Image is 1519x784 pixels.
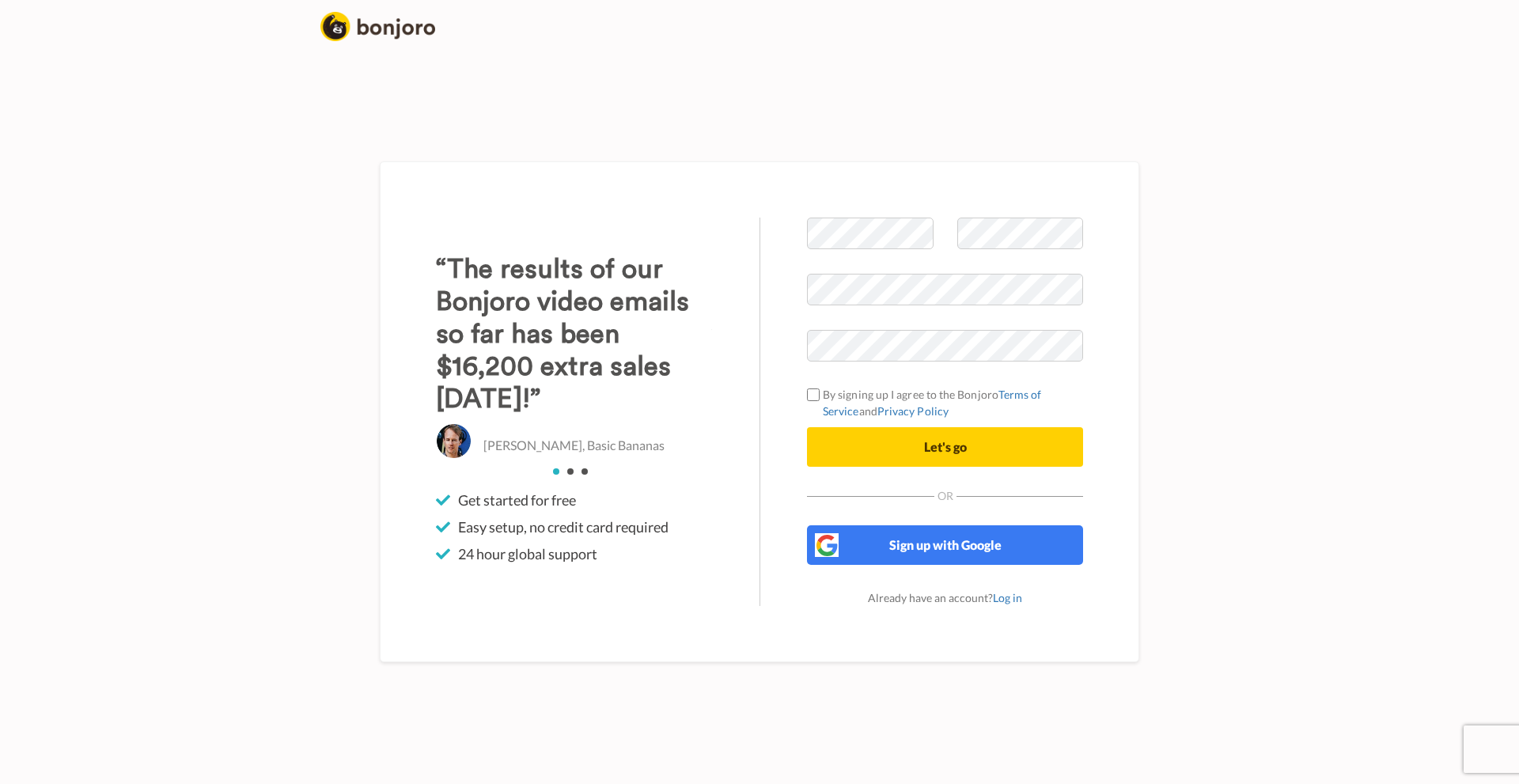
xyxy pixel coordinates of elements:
[807,427,1083,467] button: Let's go
[483,437,665,455] p: [PERSON_NAME], Basic Bananas
[458,517,669,536] span: Easy setup, no credit card required
[436,423,472,459] img: Christo Hall, Basic Bananas
[934,490,956,502] span: Or
[458,490,576,509] span: Get started for free
[320,12,435,41] img: logo_full.png
[823,388,1042,418] a: Terms of Service
[807,525,1083,565] button: Sign up with Google
[889,537,1002,552] span: Sign up with Google
[993,591,1022,604] a: Log in
[868,591,1022,604] span: Already have an account?
[458,544,597,563] span: 24 hour global support
[807,388,820,401] input: By signing up I agree to the BonjoroTerms of ServiceandPrivacy Policy
[807,386,1083,419] label: By signing up I agree to the Bonjoro and
[924,439,967,454] span: Let's go
[436,253,712,415] h3: “The results of our Bonjoro video emails so far has been $16,200 extra sales [DATE]!”
[877,404,949,418] a: Privacy Policy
